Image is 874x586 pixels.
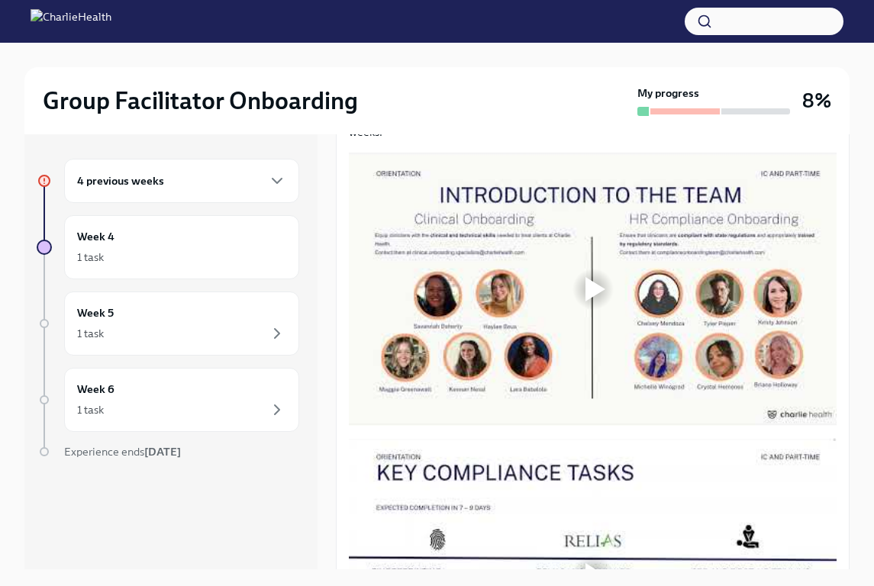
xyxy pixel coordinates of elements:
[64,159,299,203] div: 4 previous weeks
[77,304,114,321] h6: Week 5
[144,445,181,459] strong: [DATE]
[37,215,299,279] a: Week 41 task
[77,250,104,265] div: 1 task
[77,326,104,341] div: 1 task
[64,445,181,459] span: Experience ends
[77,381,114,398] h6: Week 6
[802,87,831,114] h3: 8%
[43,85,358,116] h2: Group Facilitator Onboarding
[37,291,299,356] a: Week 51 task
[37,368,299,432] a: Week 61 task
[31,9,111,34] img: CharlieHealth
[637,85,699,101] strong: My progress
[77,402,104,417] div: 1 task
[77,228,114,245] h6: Week 4
[77,172,164,189] h6: 4 previous weeks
